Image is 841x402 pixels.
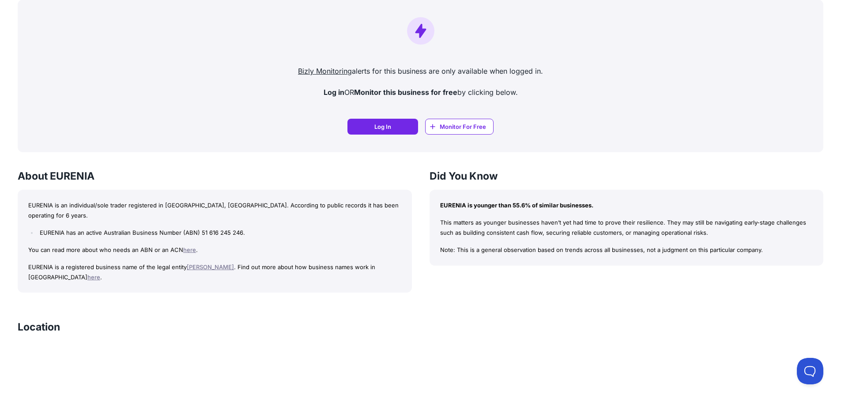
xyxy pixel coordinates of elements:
[440,122,486,131] span: Monitor For Free
[18,321,60,334] h3: Location
[347,119,418,135] a: Log In
[87,274,100,281] a: here
[25,87,816,98] p: OR by clicking below.
[374,122,391,131] span: Log In
[354,88,457,97] strong: Monitor this business for free
[797,358,823,384] iframe: Toggle Customer Support
[25,66,816,76] p: alerts for this business are only available when logged in.
[298,67,352,75] a: Bizly Monitoring
[440,245,813,255] p: Note: This is a general observation based on trends across all businesses, not a judgment on this...
[187,263,234,271] a: [PERSON_NAME]
[324,88,344,97] strong: Log in
[440,200,813,210] p: EURENIA is younger than 55.6% of similar businesses.
[430,170,824,183] h3: Did You Know
[425,119,494,135] a: Monitor For Free
[28,262,401,282] p: EURENIA is a registered business name of the legal entity . Find out more about how business name...
[440,218,813,238] p: This matters as younger businesses haven’t yet had time to prove their resilience. They may still...
[38,228,401,238] li: EURENIA has an active Australian Business Number (ABN) 51 616 245 246.
[28,245,401,255] p: You can read more about who needs an ABN or an ACN .
[183,246,196,253] a: here
[28,200,401,221] p: EURENIA is an individual/sole trader registered in [GEOGRAPHIC_DATA], [GEOGRAPHIC_DATA]. Accordin...
[18,170,412,183] h3: About EURENIA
